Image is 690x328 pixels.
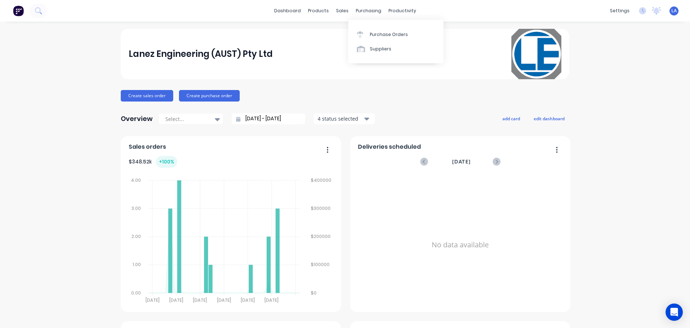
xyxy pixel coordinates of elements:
tspan: [DATE] [264,297,279,303]
button: edit dashboard [529,114,569,123]
span: LA [671,8,677,14]
img: Lanez Engineering (AUST) Pty Ltd [511,29,561,79]
div: $ 348.52k [129,156,177,168]
tspan: $200000 [311,233,331,239]
div: Suppliers [370,46,391,52]
button: 4 status selected [314,113,375,124]
a: Purchase Orders [348,27,443,41]
tspan: [DATE] [193,297,207,303]
span: Sales orders [129,143,166,151]
tspan: 0.00 [131,290,141,296]
button: Create sales order [121,90,173,102]
tspan: $0 [311,290,317,296]
div: purchasing [352,5,385,16]
tspan: [DATE] [145,297,159,303]
button: Create purchase order [179,90,240,102]
div: No data available [358,175,563,315]
tspan: 3.00 [132,205,141,211]
tspan: 1.00 [133,262,141,268]
div: products [304,5,332,16]
div: Lanez Engineering (AUST) Pty Ltd [129,47,273,61]
tspan: [DATE] [241,297,255,303]
div: Overview [121,112,153,126]
tspan: [DATE] [217,297,231,303]
tspan: [DATE] [169,297,183,303]
div: settings [606,5,633,16]
div: Open Intercom Messenger [666,304,683,321]
div: productivity [385,5,420,16]
img: Factory [13,5,24,16]
div: Purchase Orders [370,31,408,38]
div: sales [332,5,352,16]
span: Deliveries scheduled [358,143,421,151]
span: [DATE] [452,158,471,166]
div: + 100 % [156,156,177,168]
tspan: $100000 [311,262,330,268]
a: Suppliers [348,42,443,56]
tspan: 4.00 [131,177,141,183]
tspan: $300000 [311,205,331,211]
tspan: $400000 [311,177,331,183]
tspan: 2.00 [132,233,141,239]
button: add card [498,114,525,123]
a: dashboard [271,5,304,16]
div: 4 status selected [318,115,363,122]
